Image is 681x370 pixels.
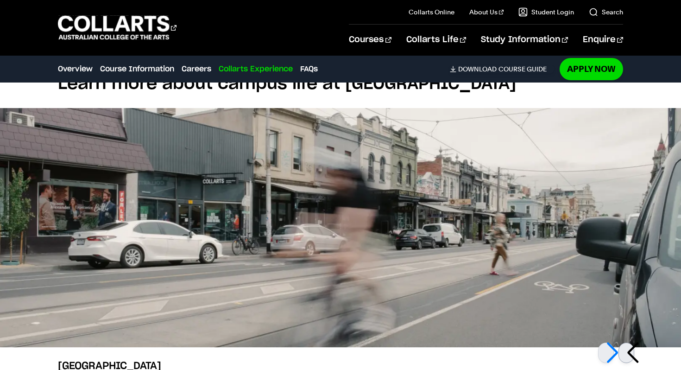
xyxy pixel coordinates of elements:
[58,14,177,41] div: Go to homepage
[589,7,623,17] a: Search
[409,7,454,17] a: Collarts Online
[100,64,174,75] a: Course Information
[58,64,93,75] a: Overview
[406,25,466,55] a: Collarts Life
[300,64,318,75] a: FAQs
[219,64,293,75] a: Collarts Experience
[458,65,497,73] span: Download
[518,7,574,17] a: Student Login
[58,74,623,94] h2: Learn more about campus life at [GEOGRAPHIC_DATA]
[583,25,623,55] a: Enquire
[560,58,623,80] a: Apply Now
[349,25,391,55] a: Courses
[481,25,568,55] a: Study Information
[450,65,554,73] a: DownloadCourse Guide
[182,64,211,75] a: Careers
[469,7,504,17] a: About Us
